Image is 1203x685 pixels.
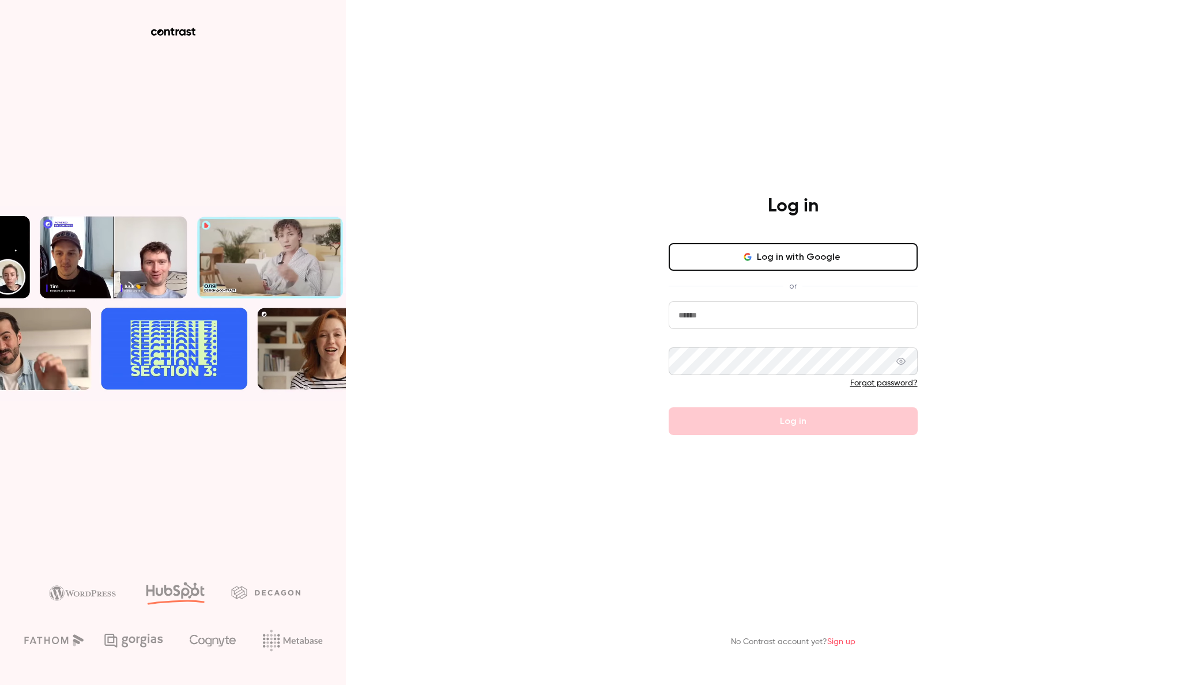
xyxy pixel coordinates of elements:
button: Log in with Google [669,243,918,271]
img: decagon [231,586,300,599]
span: or [783,280,802,292]
a: Forgot password? [850,379,918,387]
h4: Log in [768,195,819,218]
a: Sign up [827,638,855,646]
p: No Contrast account yet? [731,636,855,648]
